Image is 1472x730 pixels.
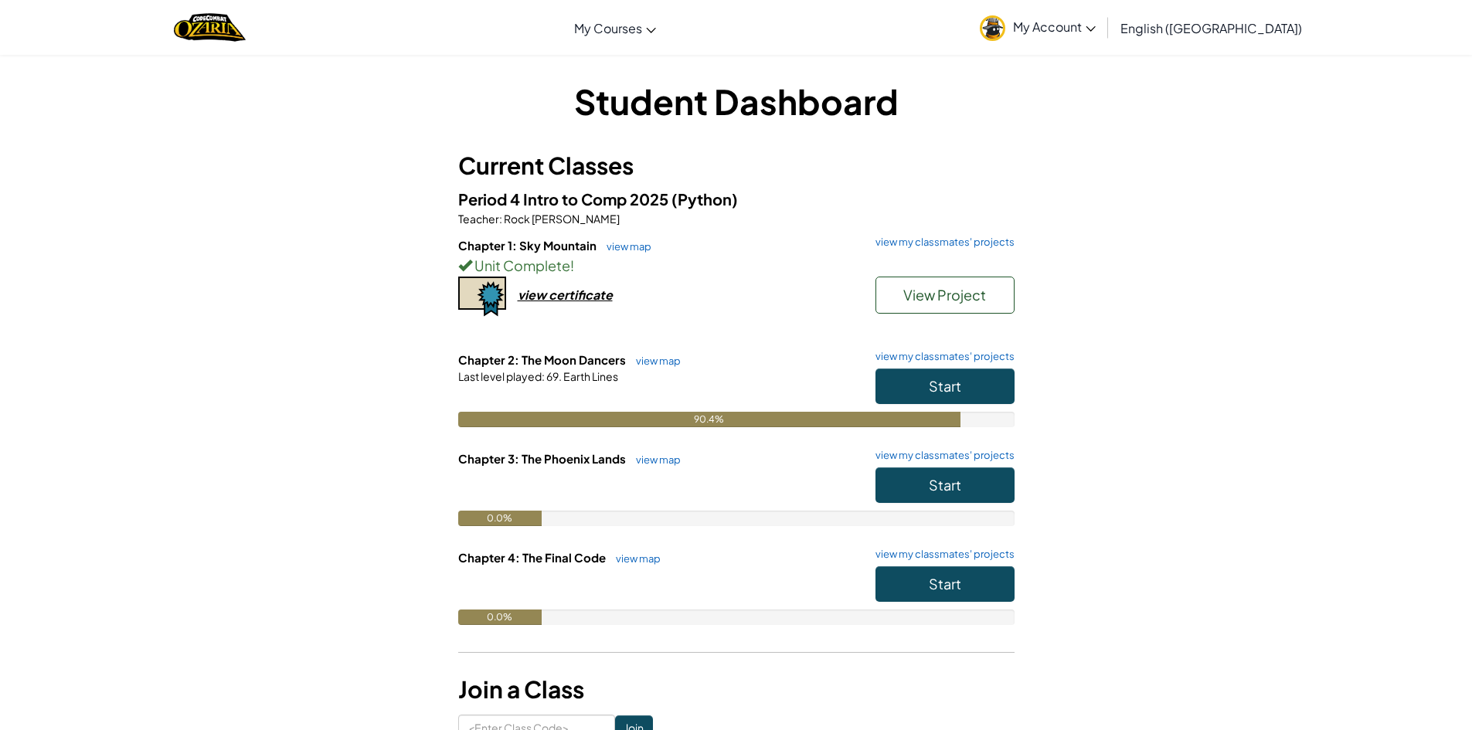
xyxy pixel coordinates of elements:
[875,467,1015,503] button: Start
[458,609,542,625] div: 0.0%
[875,566,1015,602] button: Start
[458,412,961,427] div: 90.4%
[980,15,1005,41] img: avatar
[868,237,1015,247] a: view my classmates' projects
[458,672,1015,707] h3: Join a Class
[458,550,608,565] span: Chapter 4: The Final Code
[458,451,628,466] span: Chapter 3: The Phoenix Lands
[628,355,681,367] a: view map
[868,351,1015,362] a: view my classmates' projects
[628,453,681,466] a: view map
[570,256,574,274] span: !
[868,549,1015,559] a: view my classmates' projects
[458,277,506,317] img: certificate-icon.png
[458,148,1015,183] h3: Current Classes
[458,189,671,209] span: Period 4 Intro to Comp 2025
[929,476,961,494] span: Start
[903,286,986,304] span: View Project
[875,277,1015,314] button: View Project
[458,238,599,253] span: Chapter 1: Sky Mountain
[458,287,613,303] a: view certificate
[562,369,618,383] span: Earth Lines
[868,450,1015,460] a: view my classmates' projects
[545,369,562,383] span: 69.
[929,377,961,395] span: Start
[1113,7,1310,49] a: English ([GEOGRAPHIC_DATA])
[458,77,1015,125] h1: Student Dashboard
[1013,19,1096,35] span: My Account
[972,3,1103,52] a: My Account
[458,369,542,383] span: Last level played
[608,552,661,565] a: view map
[174,12,246,43] a: Ozaria by CodeCombat logo
[472,256,570,274] span: Unit Complete
[499,212,502,226] span: :
[458,511,542,526] div: 0.0%
[542,369,545,383] span: :
[518,287,613,303] div: view certificate
[574,20,642,36] span: My Courses
[174,12,246,43] img: Home
[929,575,961,592] span: Start
[671,189,738,209] span: (Python)
[1120,20,1302,36] span: English ([GEOGRAPHIC_DATA])
[566,7,664,49] a: My Courses
[502,212,620,226] span: Rock [PERSON_NAME]
[875,368,1015,404] button: Start
[599,240,651,253] a: view map
[458,212,499,226] span: Teacher
[458,352,628,367] span: Chapter 2: The Moon Dancers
